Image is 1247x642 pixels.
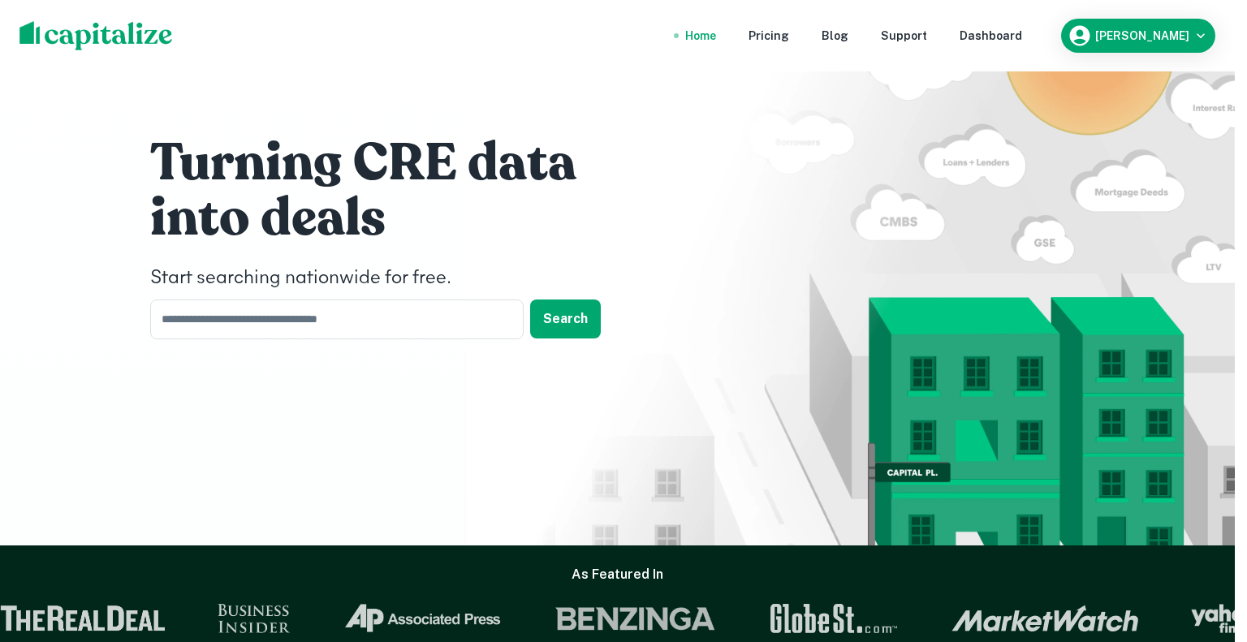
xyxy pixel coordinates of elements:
[204,604,277,633] img: Business Insider
[881,27,927,45] div: Support
[150,131,637,196] h1: Turning CRE data
[572,565,663,584] h6: As Featured In
[822,27,848,45] div: Blog
[329,604,489,633] img: Associated Press
[530,299,601,338] button: Search
[1166,512,1247,590] iframe: Chat Widget
[150,264,637,293] h4: Start searching nationwide for free.
[938,605,1125,632] img: Market Watch
[754,604,886,633] img: GlobeSt
[1095,30,1189,41] h6: [PERSON_NAME]
[960,27,1022,45] div: Dashboard
[540,604,702,633] img: Benzinga
[685,27,716,45] div: Home
[19,21,173,50] img: capitalize-logo.png
[749,27,789,45] div: Pricing
[150,186,637,251] h1: into deals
